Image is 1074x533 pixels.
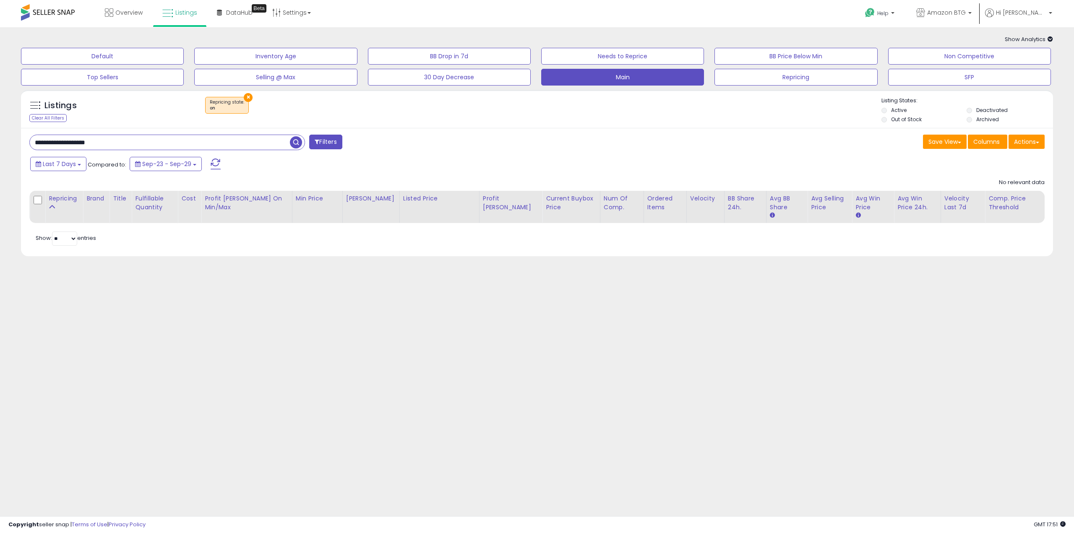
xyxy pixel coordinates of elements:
[44,100,77,112] h5: Listings
[36,234,96,242] span: Show: entries
[888,48,1051,65] button: Non Competitive
[1005,35,1053,43] span: Show Analytics
[811,194,848,212] div: Avg Selling Price
[210,99,244,112] span: Repricing state :
[855,194,890,212] div: Avg Win Price
[309,135,342,149] button: Filters
[1009,135,1045,149] button: Actions
[49,194,79,203] div: Repricing
[210,105,244,111] div: on
[403,194,476,203] div: Listed Price
[897,194,937,212] div: Avg Win Price 24h.
[194,69,357,86] button: Selling @ Max
[976,107,1008,114] label: Deactivated
[728,194,763,212] div: BB Share 24h.
[115,8,143,17] span: Overview
[181,194,198,203] div: Cost
[541,69,704,86] button: Main
[770,194,804,212] div: Avg BB Share
[714,48,877,65] button: BB Price Below Min
[30,157,86,171] button: Last 7 Days
[976,116,999,123] label: Archived
[483,194,539,212] div: Profit [PERSON_NAME]
[346,194,396,203] div: [PERSON_NAME]
[244,93,253,102] button: ×
[944,194,981,212] div: Velocity Last 7d
[881,97,1053,105] p: Listing States:
[21,48,184,65] button: Default
[43,160,76,168] span: Last 7 Days
[205,194,289,212] div: Profit [PERSON_NAME] on Min/Max
[877,10,889,17] span: Help
[88,161,126,169] span: Compared to:
[194,48,357,65] button: Inventory Age
[541,48,704,65] button: Needs to Reprice
[927,8,966,17] span: Amazon BTG
[368,48,531,65] button: BB Drop in 7d
[86,194,106,203] div: Brand
[690,194,721,203] div: Velocity
[923,135,967,149] button: Save View
[985,8,1052,27] a: Hi [PERSON_NAME]
[996,8,1046,17] span: Hi [PERSON_NAME]
[891,107,907,114] label: Active
[855,212,860,219] small: Avg Win Price.
[770,212,775,219] small: Avg BB Share.
[714,69,877,86] button: Repricing
[29,114,67,122] div: Clear All Filters
[647,194,683,212] div: Ordered Items
[135,194,174,212] div: Fulfillable Quantity
[858,1,903,27] a: Help
[226,8,253,17] span: DataHub
[891,116,922,123] label: Out of Stock
[973,138,1000,146] span: Columns
[252,4,266,13] div: Tooltip anchor
[888,69,1051,86] button: SFP
[368,69,531,86] button: 30 Day Decrease
[175,8,197,17] span: Listings
[546,194,597,212] div: Current Buybox Price
[988,194,1041,212] div: Comp. Price Threshold
[604,194,640,212] div: Num of Comp.
[968,135,1007,149] button: Columns
[130,157,202,171] button: Sep-23 - Sep-29
[865,8,875,18] i: Get Help
[201,191,292,223] th: The percentage added to the cost of goods (COGS) that forms the calculator for Min & Max prices.
[113,194,128,203] div: Title
[142,160,191,168] span: Sep-23 - Sep-29
[296,194,339,203] div: Min Price
[999,179,1045,187] div: No relevant data
[21,69,184,86] button: Top Sellers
